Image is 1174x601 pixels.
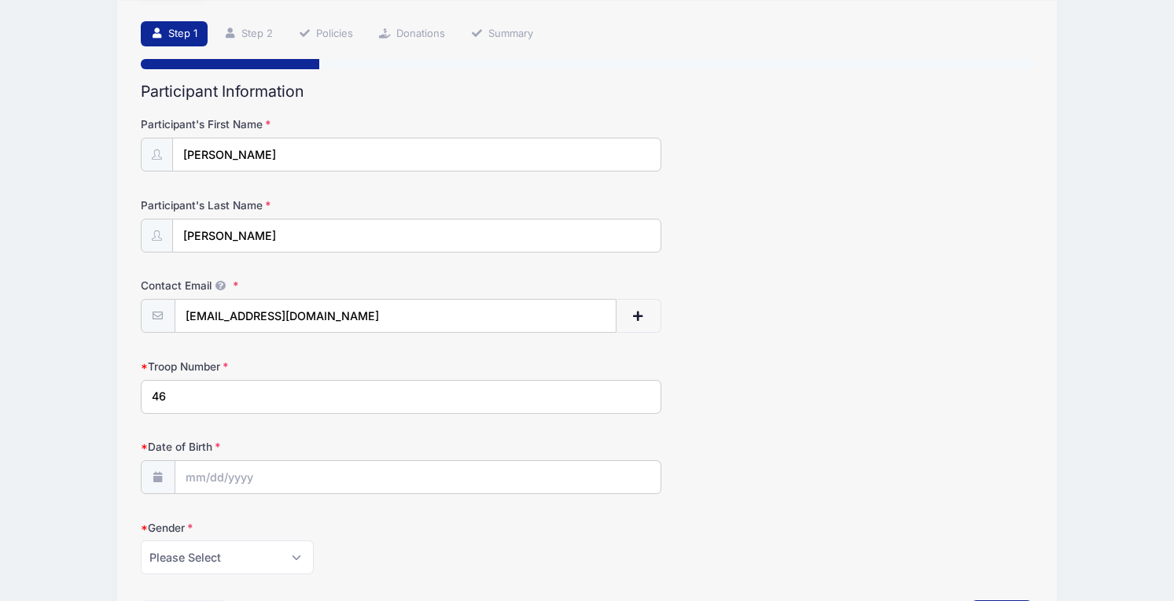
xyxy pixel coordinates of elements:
a: Donations [368,21,455,47]
label: Date of Birth [141,439,439,455]
label: Participant's Last Name [141,197,439,213]
label: Gender [141,520,439,536]
label: Troop Number [141,359,439,374]
a: Step 1 [141,21,208,47]
a: Step 2 [213,21,283,47]
input: email@email.com [175,299,616,333]
label: Participant's First Name [141,116,439,132]
a: Policies [288,21,363,47]
input: Participant's First Name [172,138,661,171]
label: Contact Email [141,278,439,293]
a: Summary [461,21,544,47]
input: Participant's Last Name [172,219,661,253]
h2: Participant Information [141,83,1034,101]
input: mm/dd/yyyy [175,460,661,494]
